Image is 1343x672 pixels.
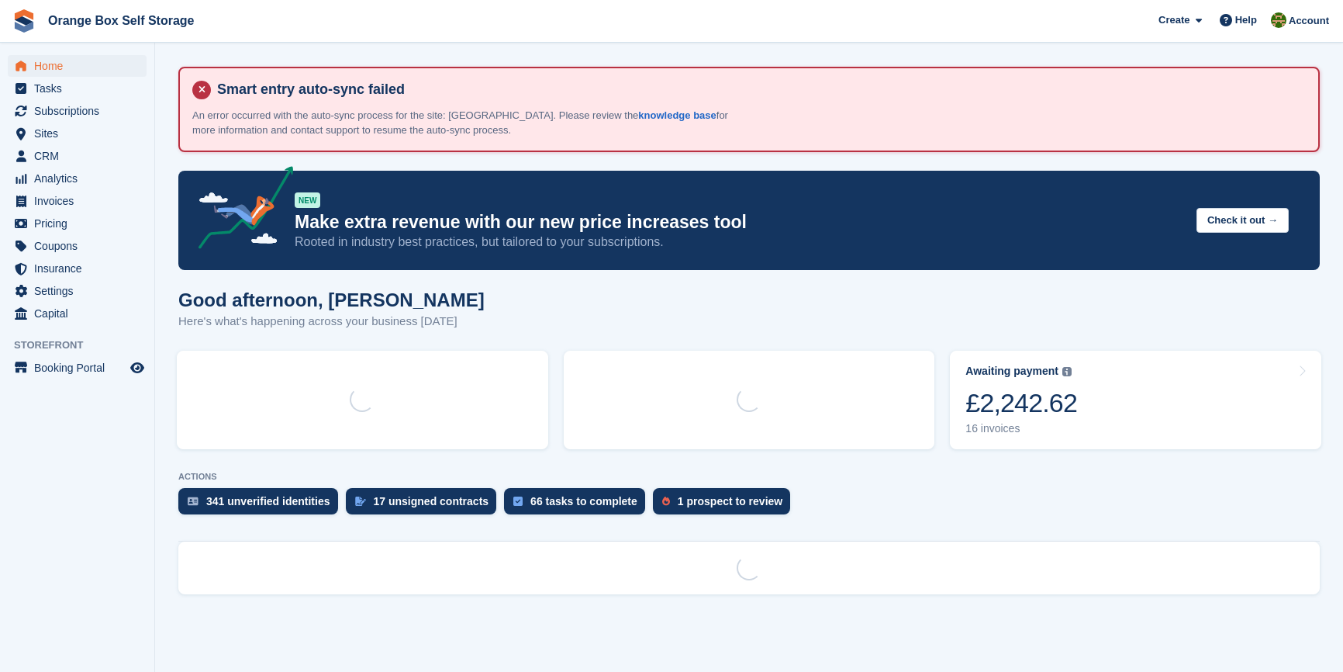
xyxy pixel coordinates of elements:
[1062,367,1072,376] img: icon-info-grey-7440780725fd019a000dd9b08b2336e03edf1995a4989e88bcd33f0948082b44.svg
[1271,12,1286,28] img: Sarah
[8,235,147,257] a: menu
[34,258,127,279] span: Insurance
[8,55,147,77] a: menu
[1158,12,1189,28] span: Create
[8,100,147,122] a: menu
[653,488,798,522] a: 1 prospect to review
[178,472,1320,482] p: ACTIONS
[211,81,1306,99] h4: Smart entry auto-sync failed
[8,213,147,234] a: menu
[178,488,346,522] a: 341 unverified identities
[14,338,154,353] span: Storefront
[34,168,127,189] span: Analytics
[8,123,147,144] a: menu
[346,488,505,522] a: 17 unsigned contracts
[1196,208,1289,234] button: Check it out →
[34,213,127,234] span: Pricing
[965,387,1077,419] div: £2,242.62
[178,313,485,331] p: Here's what's happening across your business [DATE]
[295,192,320,208] div: NEW
[34,280,127,302] span: Settings
[8,190,147,212] a: menu
[295,234,1184,251] p: Rooted in industry best practices, but tailored to your subscriptions.
[8,78,147,99] a: menu
[8,168,147,189] a: menu
[206,495,330,507] div: 341 unverified identities
[950,351,1321,449] a: Awaiting payment £2,242.62 16 invoices
[295,211,1184,234] p: Make extra revenue with our new price increases tool
[42,8,201,33] a: Orange Box Self Storage
[513,497,523,506] img: task-75834270c22a3079a89374b754ae025e5fb1db73e45f91037f5363f120a921f8.svg
[34,145,127,167] span: CRM
[965,365,1058,378] div: Awaiting payment
[34,100,127,122] span: Subscriptions
[128,359,147,377] a: Preview store
[1235,12,1257,28] span: Help
[34,303,127,324] span: Capital
[12,9,36,33] img: stora-icon-8386f47178a22dfd0bd8f6a31ec36ba5ce8667c1dd55bd0f319d3a0aa187defe.svg
[34,55,127,77] span: Home
[8,357,147,379] a: menu
[504,488,653,522] a: 66 tasks to complete
[965,422,1077,435] div: 16 invoices
[34,78,127,99] span: Tasks
[355,497,366,506] img: contract_signature_icon-13c848040528278c33f63329250d36e43548de30e8caae1d1a13099fd9432cc5.svg
[1289,13,1329,29] span: Account
[638,109,716,121] a: knowledge base
[185,166,294,255] img: price-adjustments-announcement-icon-8257ccfd72463d97f412b2fc003d46551f7dbcb40ab6d574587a9cd5c0d94...
[530,495,637,507] div: 66 tasks to complete
[8,303,147,324] a: menu
[34,357,127,379] span: Booking Portal
[8,258,147,279] a: menu
[178,289,485,310] h1: Good afternoon, [PERSON_NAME]
[188,497,199,506] img: verify_identity-adf6edd0f0f0b5bbfe63781bf79b02c33cf7c696d77639b501bdc392416b5a36.svg
[8,280,147,302] a: menu
[192,108,735,138] p: An error occurred with the auto-sync process for the site: [GEOGRAPHIC_DATA]. Please review the f...
[374,495,489,507] div: 17 unsigned contracts
[662,497,670,506] img: prospect-51fa495bee0391a8d652442698ab0144808aea92771e9ea1ae160a38d050c398.svg
[34,123,127,144] span: Sites
[34,190,127,212] span: Invoices
[34,235,127,257] span: Coupons
[678,495,782,507] div: 1 prospect to review
[8,145,147,167] a: menu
